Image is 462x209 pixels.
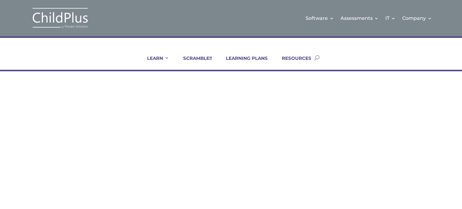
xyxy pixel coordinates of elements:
a: LEARNING PLANS [218,55,268,70]
a: SCRAMBLE!! [176,55,212,70]
a: Software [306,6,334,30]
a: LEARN [140,55,169,70]
a: Assessments [340,6,379,30]
a: IT [385,6,396,30]
a: Company [402,6,432,30]
a: RESOURCES [274,55,311,70]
